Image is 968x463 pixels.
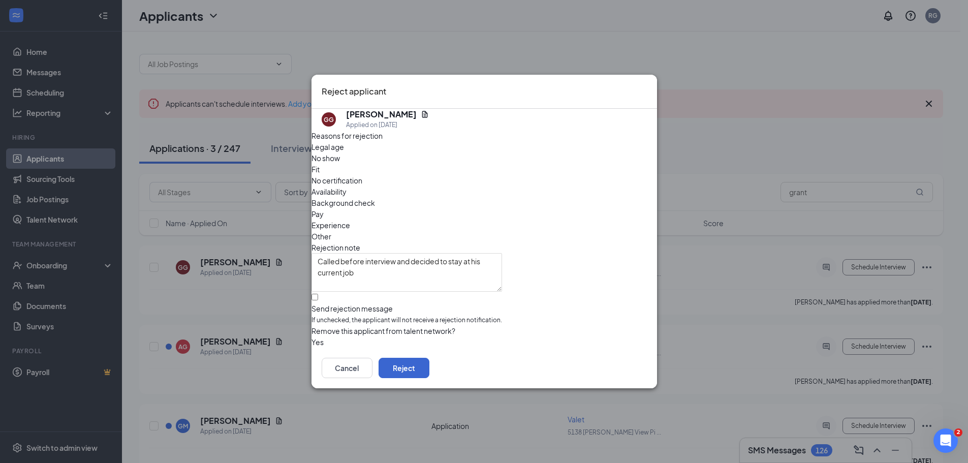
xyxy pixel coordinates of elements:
[324,115,334,124] div: GG
[311,175,362,186] span: No certification
[346,120,429,130] div: Applied on [DATE]
[311,220,350,231] span: Experience
[311,253,502,292] textarea: Called before interview and decided to stay at his current job
[322,85,386,98] h3: Reject applicant
[311,243,360,252] span: Rejection note
[311,164,320,175] span: Fit
[311,231,331,242] span: Other
[311,131,383,140] span: Reasons for rejection
[421,110,429,118] svg: Document
[311,326,455,335] span: Remove this applicant from talent network?
[311,336,324,348] span: Yes
[379,358,429,378] button: Reject
[346,109,417,120] h5: [PERSON_NAME]
[933,428,958,453] iframe: Intercom live chat
[311,294,318,300] input: Send rejection messageIf unchecked, the applicant will not receive a rejection notification.
[954,428,962,437] span: 2
[311,152,340,164] span: No show
[311,197,375,208] span: Background check
[311,316,502,325] span: If unchecked, the applicant will not receive a rejection notification.
[311,208,324,220] span: Pay
[322,358,372,378] button: Cancel
[311,303,502,314] div: Send rejection message
[311,141,344,152] span: Legal age
[311,186,347,197] span: Availability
